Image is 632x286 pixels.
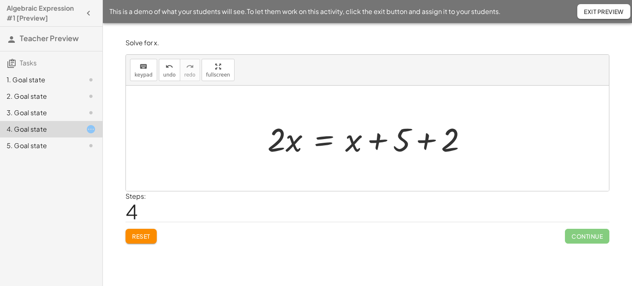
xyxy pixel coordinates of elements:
i: Task not started. [86,141,96,151]
button: Reset [125,229,157,244]
span: Teacher Preview [20,33,79,43]
div: 3. Goal state [7,108,73,118]
span: Reset [132,233,150,240]
span: fullscreen [206,72,230,78]
span: keypad [135,72,153,78]
h4: Algebraic Expression #1 [Preview] [7,3,81,23]
label: Steps: [125,192,146,200]
i: Task not started. [86,108,96,118]
div: 4. Goal state [7,124,73,134]
span: Tasks [20,58,37,67]
button: redoredo [180,59,200,81]
i: Task started. [86,124,96,134]
div: 1. Goal state [7,75,73,85]
i: redo [186,62,194,72]
button: fullscreen [202,59,235,81]
button: keyboardkeypad [130,59,157,81]
i: Task not started. [86,75,96,85]
span: Exit Preview [584,8,624,15]
button: Exit Preview [577,4,630,19]
i: keyboard [139,62,147,72]
i: Task not started. [86,91,96,101]
i: undo [165,62,173,72]
div: 2. Goal state [7,91,73,101]
span: 4 [125,199,138,224]
p: Solve for x. [125,38,609,48]
span: undo [163,72,176,78]
div: 5. Goal state [7,141,73,151]
span: redo [184,72,195,78]
button: undoundo [159,59,180,81]
span: This is a demo of what your students will see. To let them work on this activity, click the exit ... [109,7,501,16]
